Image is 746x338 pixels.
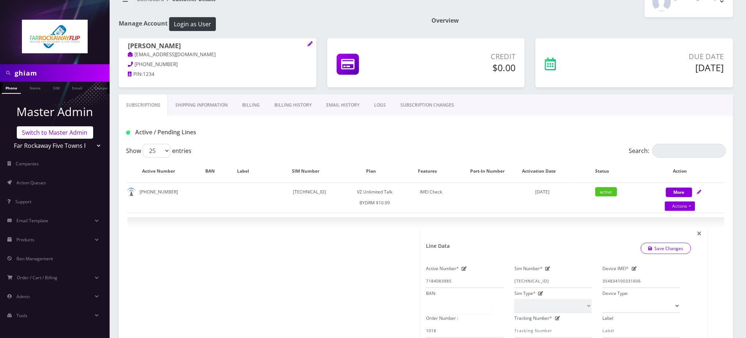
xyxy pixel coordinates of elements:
[514,313,552,324] label: Tracking Number
[22,20,88,53] img: Far Rockaway Five Towns Flip
[603,324,680,338] input: Label
[16,237,34,243] span: Products
[603,288,629,299] label: Device Type:
[536,189,550,195] span: [DATE]
[91,82,115,93] a: Company
[143,144,170,158] select: Showentries
[514,274,592,288] input: Sim Number
[355,161,395,182] th: Plan: activate to sort column ascending
[629,144,726,158] label: Search:
[16,161,39,167] span: Companies
[697,227,702,239] span: ×
[68,82,86,93] a: Email
[135,61,178,68] span: [PHONE_NUMBER]
[642,161,725,182] th: Action: activate to sort column ascending
[416,51,516,62] p: Credit
[426,324,503,338] input: Order Number
[426,274,503,288] input: Active Number
[641,243,692,254] a: Save Changes
[515,161,570,182] th: Activation Date: activate to sort column ascending
[49,82,63,93] a: SIM
[230,161,264,182] th: Label: activate to sort column ascending
[367,95,393,116] a: LOGS
[608,51,724,62] p: Due Date
[665,201,695,211] a: Actions
[265,161,354,182] th: SIM Number: activate to sort column ascending
[426,263,459,274] label: Active Number
[416,62,516,73] h5: $0.00
[514,324,592,338] input: Tracking Number
[16,293,30,300] span: Admin
[127,183,198,212] td: [PHONE_NUMBER]
[468,161,515,182] th: Port-In Number: activate to sort column ascending
[127,188,136,197] img: default.png
[119,17,420,31] h1: Manage Account
[126,131,130,135] img: Active / Pending Lines
[168,95,235,116] a: Shipping Information
[16,256,53,262] span: Ban Management
[603,274,680,288] input: IMEI
[119,95,168,116] a: Subscriptions
[666,188,692,197] button: More
[168,19,216,27] a: Login as User
[143,71,155,77] span: 1234
[426,288,436,299] label: BAN:
[355,183,395,212] td: VZ Unlimited Talk BYDRM $10.99
[128,42,307,51] h1: [PERSON_NAME]
[514,263,543,274] label: Sim Number
[126,129,319,136] h1: Active / Pending Lines
[603,313,614,324] label: Label
[169,17,216,31] button: Login as User
[595,187,617,196] span: active
[16,218,48,224] span: Email Template
[603,263,629,274] label: Device IMEI
[126,144,191,158] label: Show entries
[396,187,467,197] div: IMEI Check
[15,199,31,205] span: Support
[127,161,198,182] th: Active Number: activate to sort column ascending
[319,95,367,116] a: EMAIL HISTORY
[608,62,724,73] h5: [DATE]
[198,161,229,182] th: BAN: activate to sort column ascending
[267,95,319,116] a: Billing History
[426,313,458,324] label: Order Number :
[265,183,354,212] td: [TECHNICAL_ID]
[571,161,642,182] th: Status: activate to sort column ascending
[431,17,733,24] h1: Overview
[2,82,21,94] a: Phone
[16,180,46,186] span: Action Queues
[128,51,216,58] a: [EMAIL_ADDRESS][DOMAIN_NAME]
[652,144,726,158] input: Search:
[16,312,27,319] span: Tools
[26,82,44,93] a: Name
[15,66,108,80] input: Search in Company
[17,274,58,281] span: Order / Cart / Billing
[426,243,450,249] h1: Line Data
[17,126,93,139] a: Switch to Master Admin
[514,288,536,299] label: Sim Type
[235,95,267,116] a: Billing
[128,71,143,78] a: PIN:
[393,95,461,116] a: SUBSCRIPTION CHANGES
[396,161,467,182] th: Features: activate to sort column ascending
